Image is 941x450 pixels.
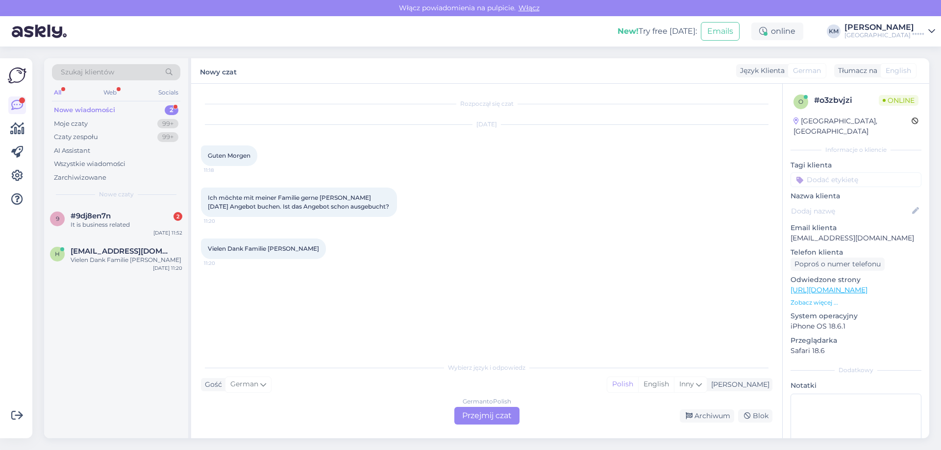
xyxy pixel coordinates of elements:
span: Guten Morgen [208,152,250,159]
span: h [55,250,60,258]
div: # o3zbvjzi [814,95,879,106]
span: #9dj8en7n [71,212,111,220]
div: Gość [201,379,222,390]
span: Inny [679,379,694,388]
div: online [751,23,803,40]
span: German [793,66,821,76]
p: iPhone OS 18.6.1 [791,321,921,332]
div: 99+ [157,119,178,129]
div: Tłumacz na [834,66,877,76]
div: [DATE] [201,120,772,129]
span: German [230,379,258,390]
a: [URL][DOMAIN_NAME] [791,285,867,294]
div: Przejmij czat [454,407,520,425]
div: Wybierz język i odpowiedz [201,363,772,372]
input: Dodaj nazwę [791,206,910,216]
span: English [886,66,911,76]
span: Vielen Dank Familie [PERSON_NAME] [208,245,319,252]
p: Safari 18.6 [791,346,921,356]
div: [DATE] 11:52 [153,229,182,237]
div: Archiwum [680,409,734,423]
div: Try free [DATE]: [618,25,697,37]
span: o [798,98,803,105]
div: It is business related [71,220,182,229]
span: 11:20 [204,260,241,267]
div: Wszystkie wiadomości [54,159,125,169]
div: Rozpoczął się czat [201,99,772,108]
p: Telefon klienta [791,247,921,258]
p: Odwiedzone strony [791,275,921,285]
div: Vielen Dank Familie [PERSON_NAME] [71,256,182,264]
p: Zobacz więcej ... [791,298,921,307]
div: 99+ [157,132,178,142]
input: Dodać etykietę [791,172,921,187]
div: Język Klienta [736,66,785,76]
div: AI Assistant [54,146,90,156]
img: Askly Logo [8,66,26,85]
p: System operacyjny [791,311,921,321]
div: KM [827,24,841,38]
a: [PERSON_NAME][GEOGRAPHIC_DATA] ***** [844,24,935,39]
div: Czaty zespołu [54,132,98,142]
div: [PERSON_NAME] [707,379,769,390]
b: New! [618,26,639,36]
div: All [52,86,63,99]
span: 9 [56,215,59,222]
div: Blok [738,409,772,423]
span: hundesalonsonjasommer@gmail.com [71,247,173,256]
div: Nowe wiadomości [54,105,115,115]
p: Notatki [791,380,921,391]
div: Zarchiwizowane [54,173,106,183]
div: Informacje o kliencie [791,145,921,154]
span: Szukaj klientów [61,67,114,77]
div: Moje czaty [54,119,88,129]
span: Ich möchte mit meiner Familie gerne [PERSON_NAME][DATE] Angebot buchen. Ist das Angebot schon aus... [208,194,389,210]
div: 2 [173,212,182,221]
span: Włącz [516,3,543,12]
span: 11:20 [204,217,241,225]
label: Nowy czat [200,64,237,77]
div: [PERSON_NAME] [844,24,924,31]
span: Nowe czaty [99,190,134,199]
div: Web [101,86,119,99]
div: Socials [156,86,180,99]
div: [DATE] 11:20 [153,264,182,272]
p: [EMAIL_ADDRESS][DOMAIN_NAME] [791,233,921,243]
p: Tagi klienta [791,160,921,170]
div: [GEOGRAPHIC_DATA], [GEOGRAPHIC_DATA] [793,116,912,137]
div: German to Polish [463,397,511,406]
p: Email klienta [791,223,921,233]
p: Przeglądarka [791,335,921,346]
button: Emails [701,22,740,41]
p: Nazwa klienta [791,191,921,201]
div: Poproś o numer telefonu [791,258,885,271]
div: Polish [607,377,638,392]
span: 11:18 [204,166,241,174]
div: English [638,377,674,392]
div: 2 [165,105,178,115]
div: Dodatkowy [791,366,921,375]
span: Online [879,95,918,106]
